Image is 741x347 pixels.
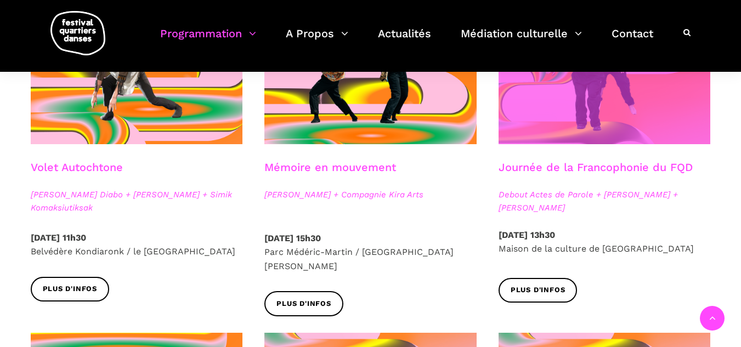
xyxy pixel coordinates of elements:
span: [PERSON_NAME] Diabo + [PERSON_NAME] + Simik Komaksiutiksak [31,188,243,214]
img: logo-fqd-med [50,11,105,55]
a: Plus d'infos [31,277,110,302]
span: Plus d'infos [43,283,98,295]
a: Contact [612,24,653,56]
a: Mémoire en mouvement [264,161,396,174]
a: Actualités [378,24,431,56]
a: Plus d'infos [264,291,343,316]
a: Plus d'infos [499,278,578,303]
a: Journée de la Francophonie du FQD [499,161,693,174]
a: Programmation [160,24,256,56]
span: [PERSON_NAME] + Compagnie Kira Arts [264,188,477,201]
strong: [DATE] 11h30 [31,232,86,243]
strong: [DATE] 15h30 [264,233,321,243]
span: Plus d'infos [276,298,331,310]
p: Parc Médéric-Martin / [GEOGRAPHIC_DATA][PERSON_NAME] [264,231,477,274]
span: Debout Actes de Parole + [PERSON_NAME] + [PERSON_NAME] [499,188,711,214]
strong: [DATE] 13h30 [499,230,555,240]
p: Maison de la culture de [GEOGRAPHIC_DATA] [499,228,711,256]
span: Plus d'infos [511,285,565,296]
a: Médiation culturelle [461,24,582,56]
p: Belvédère Kondiaronk / le [GEOGRAPHIC_DATA] [31,231,243,259]
a: A Propos [286,24,348,56]
a: Volet Autochtone [31,161,123,174]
